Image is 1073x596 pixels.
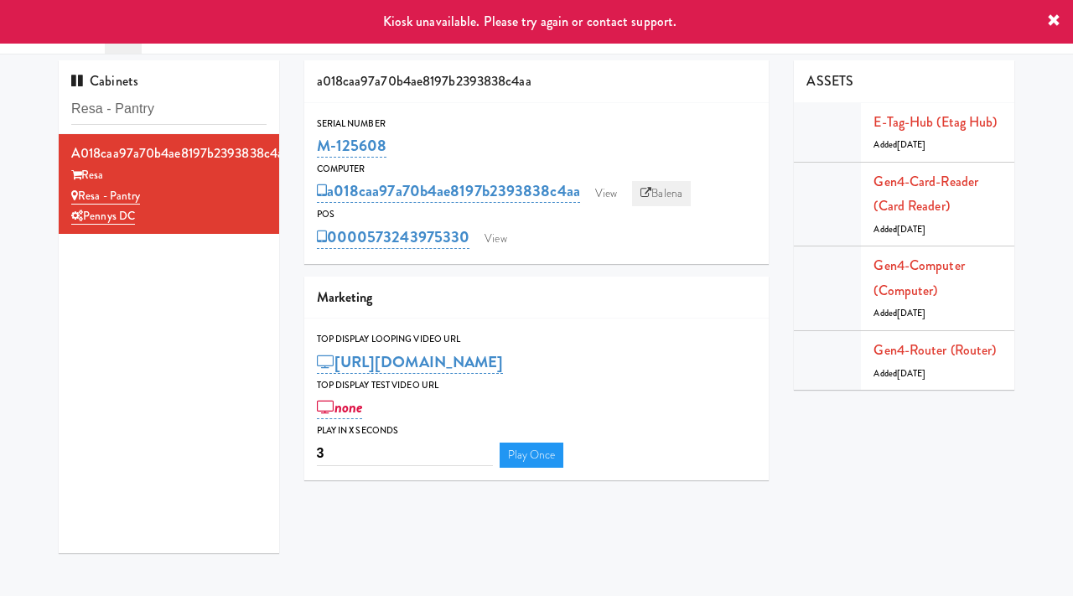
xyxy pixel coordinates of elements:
a: E-tag-hub (Etag Hub) [873,112,997,132]
a: none [317,396,363,419]
div: Serial Number [317,116,757,132]
span: [DATE] [897,367,926,380]
div: Top Display Test Video Url [317,377,757,394]
span: Cabinets [71,71,138,91]
span: Added [873,223,925,236]
a: a018caa97a70b4ae8197b2393838c4aa [317,179,580,203]
span: Marketing [317,288,373,307]
span: Kiosk unavailable. Please try again or contact support. [383,12,677,31]
div: Resa [71,165,267,186]
a: Gen4-computer (Computer) [873,256,964,300]
span: Added [873,307,925,319]
div: Top Display Looping Video Url [317,331,757,348]
a: Gen4-card-reader (Card Reader) [873,172,978,216]
a: 0000573243975330 [317,225,470,249]
div: a018caa97a70b4ae8197b2393838c4aa [304,60,770,103]
div: Computer [317,161,757,178]
a: View [476,226,515,251]
span: Added [873,138,925,151]
a: Balena [632,181,691,206]
a: Gen4-router (Router) [873,340,996,360]
div: Play in X seconds [317,422,757,439]
span: [DATE] [897,307,926,319]
a: View [587,181,625,206]
a: Resa - Pantry [71,188,140,205]
a: Pennys DC [71,208,135,225]
div: POS [317,206,757,223]
input: Search cabinets [71,94,267,125]
a: [URL][DOMAIN_NAME] [317,350,504,374]
span: Added [873,367,925,380]
div: a018caa97a70b4ae8197b2393838c4aa [71,141,267,166]
a: Play Once [500,443,564,468]
span: [DATE] [897,223,926,236]
a: M-125608 [317,134,387,158]
li: a018caa97a70b4ae8197b2393838c4aaResa Resa - PantryPennys DC [59,134,279,234]
span: [DATE] [897,138,926,151]
span: ASSETS [806,71,853,91]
